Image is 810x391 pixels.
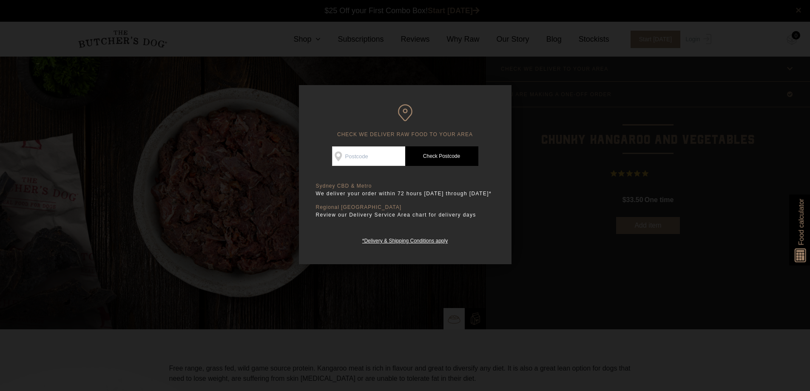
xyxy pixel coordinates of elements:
p: Review our Delivery Service Area chart for delivery days [316,211,495,219]
a: Check Postcode [405,146,478,166]
input: Postcode [332,146,405,166]
p: We deliver your order within 72 hours [DATE] through [DATE]* [316,189,495,198]
a: *Delivery & Shipping Conditions apply [362,236,448,244]
p: Sydney CBD & Metro [316,183,495,189]
p: Regional [GEOGRAPHIC_DATA] [316,204,495,211]
h6: CHECK WE DELIVER RAW FOOD TO YOUR AREA [316,104,495,138]
span: Food calculator [796,199,806,245]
